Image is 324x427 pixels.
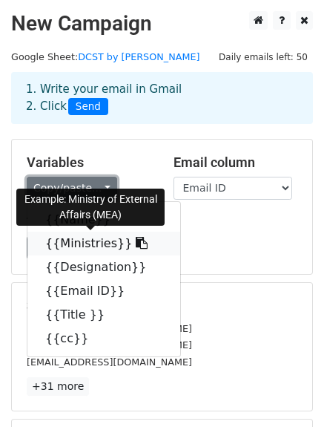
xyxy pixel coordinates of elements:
[27,356,192,368] small: [EMAIL_ADDRESS][DOMAIN_NAME]
[214,49,313,65] span: Daily emails left: 50
[27,154,151,171] h5: Variables
[173,154,298,171] h5: Email column
[15,81,309,115] div: 1. Write your email in Gmail 2. Click
[11,51,199,62] small: Google Sheet:
[27,279,180,303] a: {{Email ID}}
[27,323,192,334] small: [EMAIL_ADDRESS][DOMAIN_NAME]
[78,51,199,62] a: DCST by [PERSON_NAME]
[27,232,180,255] a: {{Ministries}}
[27,339,192,351] small: [EMAIL_ADDRESS][DOMAIN_NAME]
[214,51,313,62] a: Daily emails left: 50
[27,327,180,351] a: {{cc}}
[16,189,165,226] div: Example: Ministry of External Affairs (MEA)
[68,98,108,116] span: Send
[250,356,324,427] iframe: Chat Widget
[27,177,117,200] a: Copy/paste...
[27,255,180,279] a: {{Designation}}
[27,303,180,327] a: {{Title }}
[11,11,313,36] h2: New Campaign
[27,377,89,396] a: +31 more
